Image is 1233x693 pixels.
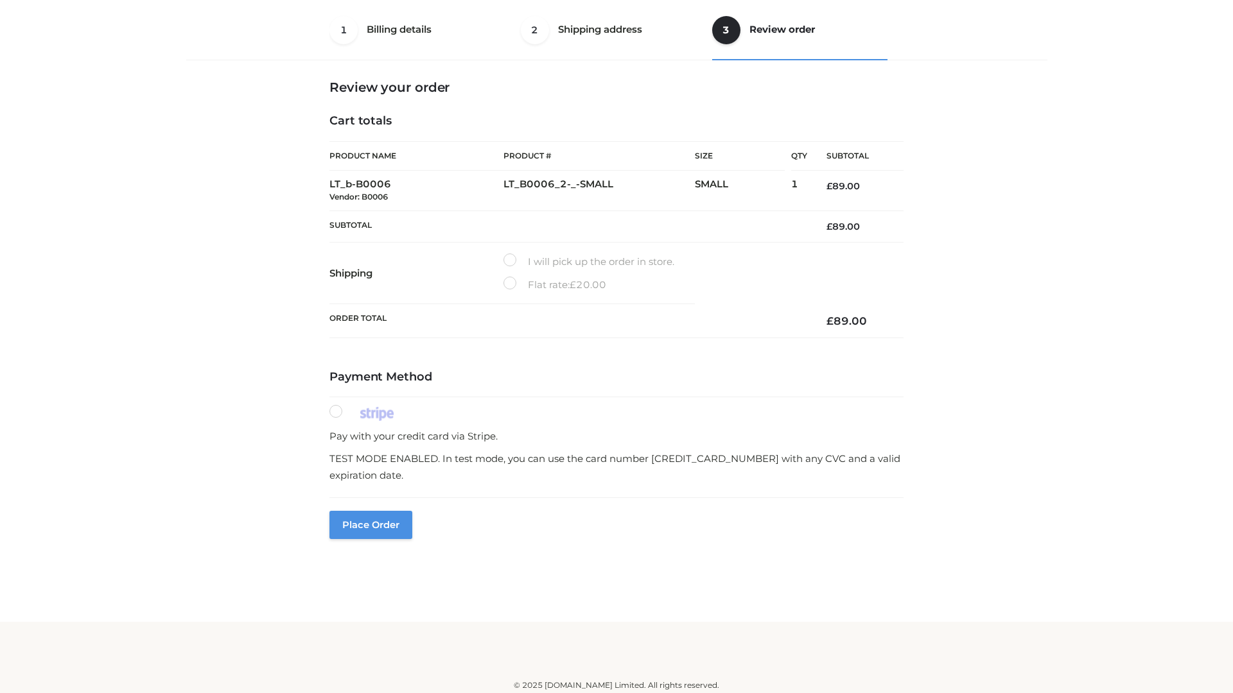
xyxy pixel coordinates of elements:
th: Subtotal [807,142,904,171]
th: Shipping [329,243,503,304]
th: Qty [791,141,807,171]
th: Product Name [329,141,503,171]
td: SMALL [695,171,791,211]
span: £ [826,221,832,232]
td: 1 [791,171,807,211]
h4: Cart totals [329,114,904,128]
th: Product # [503,141,695,171]
p: Pay with your credit card via Stripe. [329,428,904,445]
p: TEST MODE ENABLED. In test mode, you can use the card number [CREDIT_CARD_NUMBER] with any CVC an... [329,450,904,483]
h3: Review your order [329,80,904,95]
th: Size [695,142,785,171]
th: Order Total [329,304,807,338]
span: £ [826,314,834,327]
span: £ [570,278,576,291]
small: Vendor: B0006 [329,192,388,201]
bdi: 20.00 [570,278,606,291]
h4: Payment Method [329,370,904,384]
td: LT_B0006_2-_-SMALL [503,171,695,211]
td: LT_b-B0006 [329,171,503,211]
button: Place order [329,511,412,539]
div: © 2025 [DOMAIN_NAME] Limited. All rights reserved. [191,679,1042,692]
bdi: 89.00 [826,221,860,232]
bdi: 89.00 [826,180,860,192]
label: Flat rate: [503,277,606,293]
label: I will pick up the order in store. [503,253,674,270]
th: Subtotal [329,210,807,242]
span: £ [826,180,832,192]
bdi: 89.00 [826,314,867,327]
